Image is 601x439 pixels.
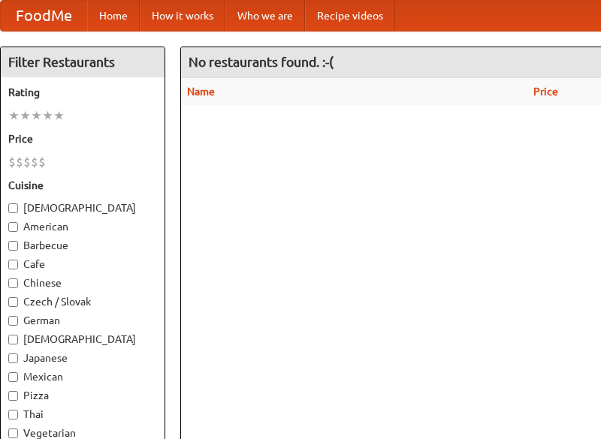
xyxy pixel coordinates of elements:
li: $ [23,154,31,170]
input: Thai [8,410,18,419]
input: Japanese [8,353,18,363]
li: $ [16,154,23,170]
input: American [8,222,18,232]
label: German [8,313,157,328]
label: Thai [8,407,157,422]
label: Mexican [8,369,157,384]
input: Cafe [8,260,18,269]
label: [DEMOGRAPHIC_DATA] [8,332,157,347]
input: [DEMOGRAPHIC_DATA] [8,203,18,213]
li: $ [8,154,16,170]
ng-pluralize: No restaurants found. :-( [189,55,334,69]
h4: Filter Restaurants [1,47,165,77]
a: Price [533,86,558,98]
a: FoodMe [1,1,87,31]
label: [DEMOGRAPHIC_DATA] [8,200,157,215]
li: ★ [8,107,20,124]
h5: Cuisine [8,178,157,193]
label: Czech / Slovak [8,294,157,309]
label: American [8,219,157,234]
input: Mexican [8,372,18,382]
a: Who we are [225,1,305,31]
a: How it works [140,1,225,31]
li: ★ [20,107,31,124]
label: Pizza [8,388,157,403]
a: Name [187,86,215,98]
a: Home [87,1,140,31]
li: $ [38,154,46,170]
input: Vegetarian [8,428,18,438]
li: $ [31,154,38,170]
h5: Price [8,131,157,146]
label: Cafe [8,257,157,272]
label: Japanese [8,350,157,365]
li: ★ [31,107,42,124]
li: ★ [42,107,53,124]
h5: Rating [8,85,157,100]
input: [DEMOGRAPHIC_DATA] [8,335,18,344]
li: ★ [53,107,65,124]
input: Pizza [8,391,18,401]
input: German [8,316,18,326]
label: Chinese [8,275,157,290]
a: Recipe videos [305,1,395,31]
input: Czech / Slovak [8,297,18,307]
label: Barbecue [8,238,157,253]
input: Barbecue [8,241,18,251]
input: Chinese [8,278,18,288]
